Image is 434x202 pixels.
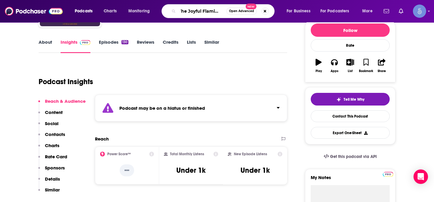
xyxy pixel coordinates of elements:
a: Get this podcast via API [319,149,382,164]
img: Podchaser Pro [80,40,90,45]
a: InsightsPodchaser Pro [61,39,90,53]
span: Monitoring [128,7,150,15]
p: Similar [45,187,60,193]
h2: Total Monthly Listens [170,152,204,156]
div: List [348,69,353,73]
div: Search podcasts, credits, & more... [167,4,280,18]
h2: New Episode Listens [234,152,267,156]
span: Open Advanced [229,10,254,13]
a: Pro website [383,171,393,177]
img: Podchaser - Follow, Share and Rate Podcasts [5,5,63,17]
span: Get this podcast via API [330,154,377,159]
img: Podchaser Pro [383,172,393,177]
button: Rate Card [38,154,67,165]
button: Contacts [38,131,65,143]
a: Lists [187,39,196,53]
section: Click to expand status details [95,95,287,122]
button: List [342,55,358,77]
div: Share [378,69,386,73]
p: Social [45,121,58,126]
p: Contacts [45,131,65,137]
span: Podcasts [75,7,93,15]
button: Open AdvancedNew [226,8,257,15]
h2: Reach [95,136,109,142]
div: Rate [311,39,390,52]
span: For Podcasters [320,7,349,15]
a: Similar [204,39,219,53]
button: Export One-Sheet [311,127,390,139]
a: Charts [100,6,120,16]
p: Sponsors [45,165,65,171]
div: 130 [121,40,128,44]
label: My Notes [311,175,390,185]
input: Search podcasts, credits, & more... [178,6,226,16]
span: More [362,7,373,15]
a: Credits [163,39,178,53]
button: Content [38,109,63,121]
p: Rate Card [45,154,67,159]
button: open menu [316,6,358,16]
button: Follow [311,24,390,37]
h3: Under 1k [176,166,206,175]
button: Show profile menu [413,5,426,18]
button: open menu [124,6,158,16]
img: User Profile [413,5,426,18]
h2: Power Score™ [107,152,131,156]
h3: Under 1k [241,166,270,175]
button: Bookmark [358,55,374,77]
div: Play [316,69,322,73]
h1: Podcast Insights [39,77,93,86]
img: tell me why sparkle [336,97,341,102]
span: Logged in as Spiral5-G1 [413,5,426,18]
a: Episodes130 [99,39,128,53]
button: Details [38,176,60,187]
button: open menu [358,6,380,16]
button: Similar [38,187,60,198]
span: New [246,4,256,9]
span: For Business [287,7,310,15]
button: tell me why sparkleTell Me Why [311,93,390,106]
button: Apps [326,55,342,77]
p: Charts [45,143,59,148]
button: open menu [71,6,100,16]
button: Social [38,121,58,132]
a: About [39,39,52,53]
strong: Podcast may be on a hiatus or finished [119,105,205,111]
button: Reach & Audience [38,98,86,109]
button: Sponsors [38,165,65,176]
span: Tell Me Why [344,97,364,102]
a: Contact This Podcast [311,110,390,122]
button: Charts [38,143,59,154]
div: Bookmark [359,69,373,73]
div: Open Intercom Messenger [414,169,428,184]
button: Play [311,55,326,77]
p: Details [45,176,60,182]
a: Show notifications dropdown [396,6,406,16]
span: Charts [104,7,117,15]
div: Apps [331,69,338,73]
a: Show notifications dropdown [381,6,392,16]
p: Reach & Audience [45,98,86,104]
button: open menu [282,6,318,16]
p: Content [45,109,63,115]
button: Share [374,55,390,77]
a: Reviews [137,39,154,53]
p: -- [120,164,134,176]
